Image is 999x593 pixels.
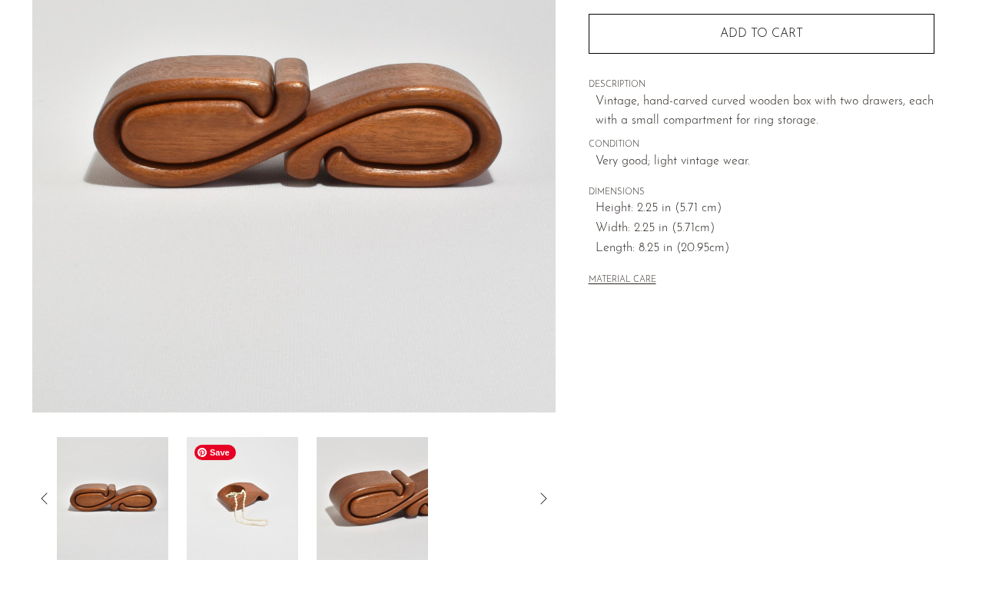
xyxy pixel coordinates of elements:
button: MATERIAL CARE [589,275,656,287]
span: DIMENSIONS [589,186,934,200]
span: Height: 2.25 in (5.71 cm) [596,199,934,219]
span: Add to cart [720,28,803,40]
p: Vintage, hand-carved curved wooden box with two drawers, each with a small compartment for ring s... [596,92,934,131]
img: Hand-Carved Ring Box [57,437,168,560]
span: Save [194,445,236,460]
img: Hand-Carved Ring Box [187,437,298,560]
img: Hand-Carved Ring Box [317,437,428,560]
span: Very good; light vintage wear. [596,152,934,172]
span: CONDITION [589,138,934,152]
span: Length: 8.25 in (20.95cm) [596,239,934,259]
span: Width: 2.25 in (5.71cm) [596,219,934,239]
button: Add to cart [589,14,934,54]
span: DESCRIPTION [589,78,934,92]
